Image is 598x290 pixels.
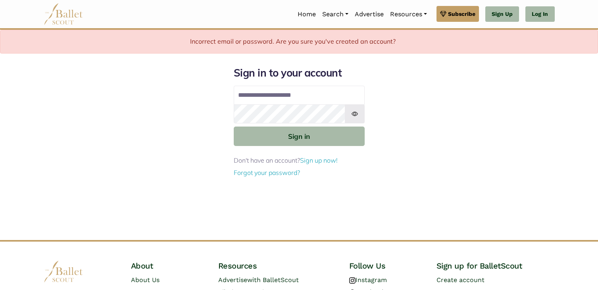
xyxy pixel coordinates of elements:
[319,6,352,23] a: Search
[234,66,365,80] h1: Sign in to your account
[349,276,387,284] a: Instagram
[436,276,485,284] a: Create account
[294,6,319,23] a: Home
[44,261,83,282] img: logo
[440,10,446,18] img: gem.svg
[234,169,300,177] a: Forgot your password?
[436,6,479,22] a: Subscribe
[234,127,365,146] button: Sign in
[131,261,206,271] h4: About
[485,6,519,22] a: Sign Up
[352,6,387,23] a: Advertise
[131,276,160,284] a: About Us
[349,261,424,271] h4: Follow Us
[247,276,299,284] span: with BalletScout
[234,156,365,166] p: Don't have an account?
[448,10,475,18] span: Subscribe
[349,277,356,284] img: instagram logo
[218,276,299,284] a: Advertisewith BalletScout
[300,156,338,164] a: Sign up now!
[525,6,554,22] a: Log In
[436,261,555,271] h4: Sign up for BalletScout
[218,261,336,271] h4: Resources
[387,6,430,23] a: Resources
